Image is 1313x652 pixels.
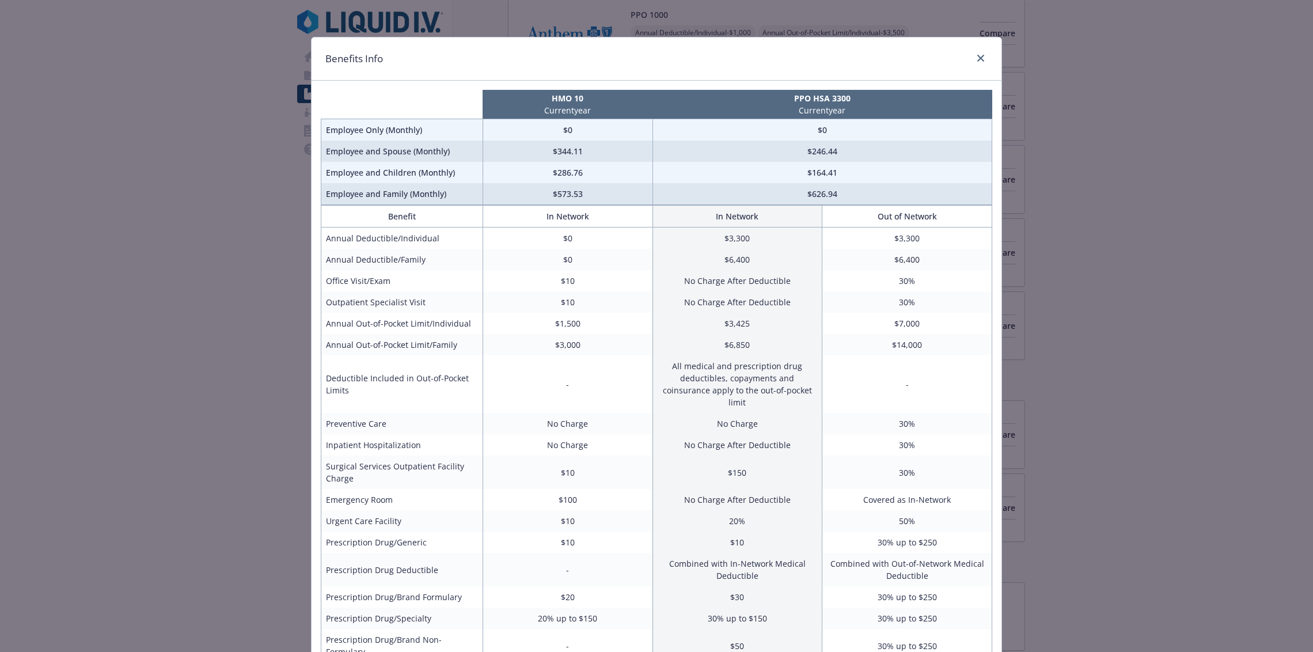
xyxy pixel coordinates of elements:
a: close [974,51,988,65]
th: intentionally left blank [321,90,483,119]
td: $7,000 [822,313,992,334]
td: 30% [822,456,992,489]
td: 30% [822,434,992,456]
td: Deductible Included in Out-of-Pocket Limits [321,355,483,413]
td: Prescription Drug Deductible [321,553,483,586]
td: No Charge After Deductible [652,434,822,456]
td: $14,000 [822,334,992,355]
p: HMO 10 [485,92,650,104]
td: Employee Only (Monthly) [321,119,483,141]
td: $6,400 [652,249,822,270]
td: $10 [652,532,822,553]
td: $344.11 [483,141,652,162]
td: 50% [822,510,992,532]
td: $10 [483,532,652,553]
td: No Charge After Deductible [652,291,822,313]
td: 30% [822,270,992,291]
td: Employee and Family (Monthly) [321,183,483,205]
td: - [483,553,652,586]
td: Annual Out-of-Pocket Limit/Individual [321,313,483,334]
td: $626.94 [652,183,992,205]
td: 30% up to $250 [822,586,992,608]
td: Prescription Drug/Specialty [321,608,483,629]
th: Out of Network [822,206,992,228]
td: $6,400 [822,249,992,270]
th: In Network [483,206,652,228]
td: No Charge After Deductible [652,270,822,291]
td: Employee and Children (Monthly) [321,162,483,183]
td: Surgical Services Outpatient Facility Charge [321,456,483,489]
td: All medical and prescription drug deductibles, copayments and coinsurance apply to the out-of-poc... [652,355,822,413]
td: $573.53 [483,183,652,205]
td: Employee and Spouse (Monthly) [321,141,483,162]
td: $100 [483,489,652,510]
td: $3,425 [652,313,822,334]
td: Office Visit/Exam [321,270,483,291]
td: - [822,355,992,413]
td: No Charge [483,413,652,434]
td: $10 [483,291,652,313]
td: 30% up to $250 [822,532,992,553]
td: 30% up to $250 [822,608,992,629]
td: - [483,355,652,413]
td: $1,500 [483,313,652,334]
td: No Charge [483,434,652,456]
td: $286.76 [483,162,652,183]
td: 30% up to $150 [652,608,822,629]
td: No Charge [652,413,822,434]
td: Outpatient Specialist Visit [321,291,483,313]
td: $0 [483,119,652,141]
td: $0 [483,228,652,249]
th: Benefit [321,206,483,228]
td: Preventive Care [321,413,483,434]
td: Combined with Out-of-Network Medical Deductible [822,553,992,586]
td: Covered as In-Network [822,489,992,510]
td: $0 [483,249,652,270]
td: $30 [652,586,822,608]
p: Current year [655,104,989,116]
td: $0 [652,119,992,141]
td: 20% up to $150 [483,608,652,629]
td: $20 [483,586,652,608]
td: $10 [483,510,652,532]
td: $10 [483,456,652,489]
td: 30% [822,413,992,434]
td: Annual Deductible/Family [321,249,483,270]
td: Annual Deductible/Individual [321,228,483,249]
h1: Benefits Info [325,51,383,66]
td: 20% [652,510,822,532]
td: $164.41 [652,162,992,183]
td: No Charge After Deductible [652,489,822,510]
td: Urgent Care Facility [321,510,483,532]
td: Prescription Drug/Generic [321,532,483,553]
td: $6,850 [652,334,822,355]
td: $150 [652,456,822,489]
td: Emergency Room [321,489,483,510]
p: Current year [485,104,650,116]
td: Inpatient Hospitalization [321,434,483,456]
td: $3,300 [652,228,822,249]
td: $3,000 [483,334,652,355]
td: $10 [483,270,652,291]
td: $3,300 [822,228,992,249]
td: 30% [822,291,992,313]
th: In Network [652,206,822,228]
p: PPO HSA 3300 [655,92,989,104]
td: Prescription Drug/Brand Formulary [321,586,483,608]
td: Annual Out-of-Pocket Limit/Family [321,334,483,355]
td: Combined with In-Network Medical Deductible [652,553,822,586]
td: $246.44 [652,141,992,162]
